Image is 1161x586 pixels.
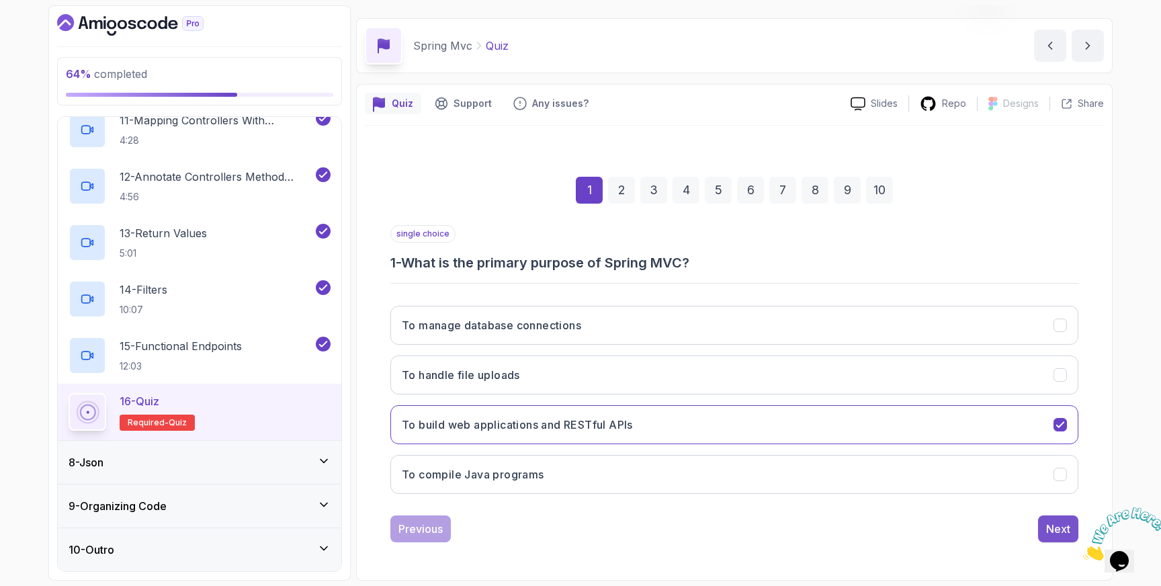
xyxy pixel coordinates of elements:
p: 5:01 [120,247,207,260]
button: next content [1072,30,1104,62]
p: 14 - Filters [120,282,167,298]
button: Feedback button [505,93,597,114]
div: Previous [398,521,443,537]
div: 8 [802,177,828,204]
p: Designs [1003,97,1039,110]
button: quiz button [365,93,421,114]
div: 4 [673,177,699,204]
span: Required- [128,417,169,428]
p: Quiz [486,38,509,54]
div: 10 [866,177,893,204]
div: 7 [769,177,796,204]
button: 15-Functional Endpoints12:03 [69,337,331,374]
img: Chat attention grabber [5,5,89,58]
p: 12:03 [120,360,242,373]
p: Slides [871,97,898,110]
div: 9 [834,177,861,204]
h3: To handle file uploads [402,367,520,383]
div: 2 [608,177,635,204]
span: 64 % [66,67,91,81]
button: 16-QuizRequired-quiz [69,393,331,431]
h3: 9 - Organizing Code [69,498,167,514]
p: Quiz [392,97,413,110]
div: 6 [737,177,764,204]
h3: 10 - Outro [69,542,114,558]
h3: 1 - What is the primary purpose of Spring MVC? [390,253,1078,272]
p: Any issues? [532,97,589,110]
button: previous content [1034,30,1066,62]
a: Repo [909,95,977,112]
h3: To manage database connections [402,317,581,333]
a: Dashboard [57,14,234,36]
button: To compile Java programs [390,455,1078,494]
h3: To build web applications and RESTful APIs [402,417,633,433]
button: To handle file uploads [390,355,1078,394]
h3: To compile Java programs [402,466,544,483]
a: Slides [840,97,908,111]
p: single choice [390,225,456,243]
p: Support [454,97,492,110]
button: To manage database connections [390,306,1078,345]
div: 1 [576,177,603,204]
p: 4:28 [120,134,313,147]
p: 16 - Quiz [120,393,159,409]
button: 9-Organizing Code [58,485,341,528]
button: Share [1049,97,1104,110]
button: Previous [390,515,451,542]
span: completed [66,67,147,81]
p: 4:56 [120,190,313,204]
button: 10-Outro [58,528,341,571]
button: 12-Annotate Controllers Method Arguments4:56 [69,167,331,205]
p: Repo [942,97,966,110]
button: To build web applications and RESTful APIs [390,405,1078,444]
p: 10:07 [120,303,167,317]
button: Support button [427,93,500,114]
p: Spring Mvc [413,38,472,54]
button: Next [1038,515,1078,542]
button: 11-Mapping Controllers With @Requestmapping4:28 [69,111,331,149]
div: 5 [705,177,732,204]
div: Next [1046,521,1070,537]
button: 8-Json [58,441,341,484]
button: 14-Filters10:07 [69,280,331,318]
p: 13 - Return Values [120,225,207,241]
button: 13-Return Values5:01 [69,224,331,261]
h3: 8 - Json [69,454,103,470]
p: 11 - Mapping Controllers With @Requestmapping [120,112,313,128]
p: 15 - Functional Endpoints [120,338,242,354]
span: quiz [169,417,187,428]
div: 3 [640,177,667,204]
p: Share [1078,97,1104,110]
p: 12 - Annotate Controllers Method Arguments [120,169,313,185]
iframe: chat widget [1078,502,1161,566]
